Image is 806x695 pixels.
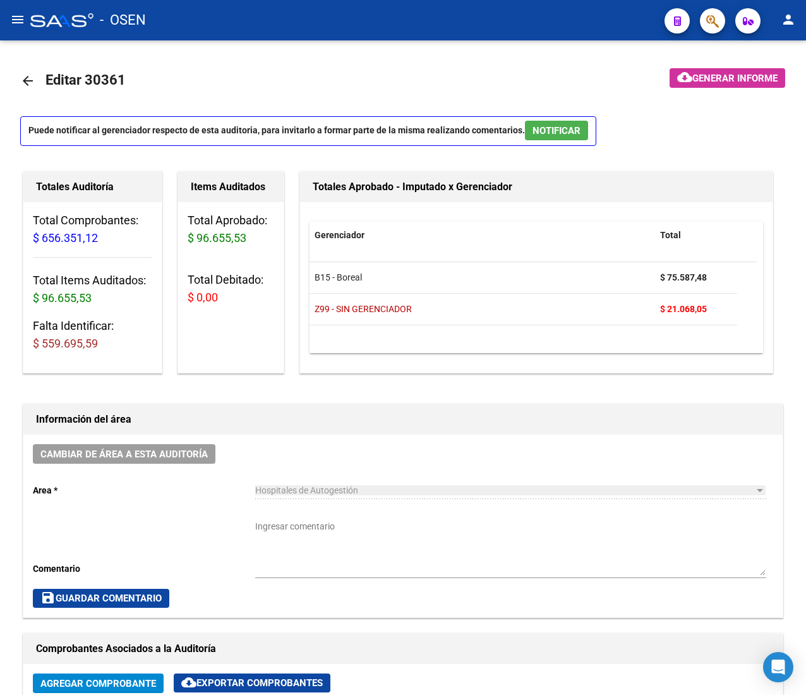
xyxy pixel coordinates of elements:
[33,337,98,350] span: $ 559.695,59
[655,222,737,249] datatable-header-cell: Total
[660,230,681,240] span: Total
[255,485,358,495] span: Hospitales de Autogestión
[33,291,92,305] span: $ 96.655,53
[191,177,272,197] h1: Items Auditados
[313,177,760,197] h1: Totales Aprobado - Imputado x Gerenciador
[33,589,169,608] button: Guardar Comentario
[188,271,275,306] h3: Total Debitado:
[181,677,323,689] span: Exportar Comprobantes
[315,304,412,314] span: Z99 - SIN GERENCIADOR
[188,212,275,247] h3: Total Aprobado:
[20,73,35,88] mat-icon: arrow_back
[33,562,255,576] p: Comentario
[660,304,707,314] strong: $ 21.068,05
[40,593,162,604] span: Guardar Comentario
[181,675,196,690] mat-icon: cloud_download
[188,231,246,245] span: $ 96.655,53
[692,73,778,84] span: Generar informe
[40,678,156,689] span: Agregar Comprobante
[310,222,655,249] datatable-header-cell: Gerenciador
[33,444,215,464] button: Cambiar de área a esta auditoría
[660,272,707,282] strong: $ 75.587,48
[40,590,56,605] mat-icon: save
[781,12,796,27] mat-icon: person
[45,72,126,88] span: Editar 30361
[20,116,596,146] p: Puede notificar al gerenciador respecto de esta auditoria, para invitarlo a formar parte de la mi...
[100,6,146,34] span: - OSEN
[33,483,255,497] p: Area *
[33,272,152,307] h3: Total Items Auditados:
[33,212,152,247] h3: Total Comprobantes:
[670,68,785,88] button: Generar informe
[40,449,208,460] span: Cambiar de área a esta auditoría
[532,125,580,136] span: NOTIFICAR
[525,121,588,140] button: NOTIFICAR
[188,291,218,304] span: $ 0,00
[36,409,770,430] h1: Información del área
[10,12,25,27] mat-icon: menu
[315,272,362,282] span: B15 - Boreal
[33,317,152,353] h3: Falta Identificar:
[315,230,364,240] span: Gerenciador
[36,639,770,659] h1: Comprobantes Asociados a la Auditoría
[33,674,164,693] button: Agregar Comprobante
[33,231,98,245] span: $ 656.351,12
[763,652,793,682] div: Open Intercom Messenger
[174,674,330,692] button: Exportar Comprobantes
[36,177,149,197] h1: Totales Auditoría
[677,69,692,85] mat-icon: cloud_download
